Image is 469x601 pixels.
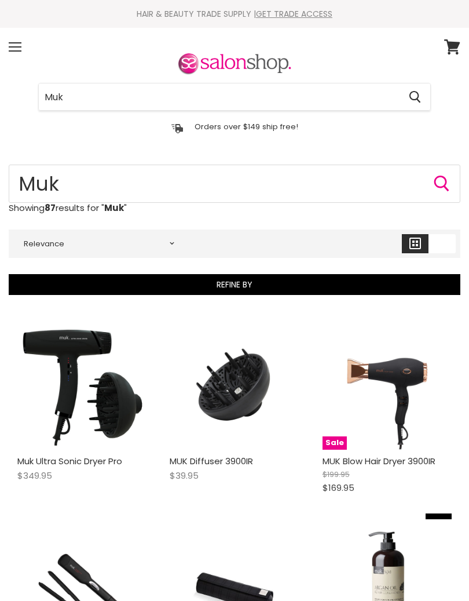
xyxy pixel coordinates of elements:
[9,165,460,203] form: Product
[170,320,299,449] img: MUK Diffuser 3900IR
[170,455,253,467] a: MUK Diffuser 3900IR
[17,455,122,467] a: Muk Ultra Sonic Dryer Pro
[400,83,430,110] button: Search
[433,174,451,193] button: Search
[39,83,400,110] input: Search
[17,469,52,482] span: $349.95
[195,122,298,132] p: Orders over $149 ship free!
[104,202,124,214] strong: Muk
[38,83,431,111] form: Product
[323,436,347,450] span: Sale
[323,482,354,494] span: $169.95
[9,165,460,203] input: Search
[256,8,332,20] a: GET TRADE ACCESS
[323,455,435,467] a: MUK Blow Hair Dryer 3900IR
[17,320,146,449] img: Muk Ultra Sonic Dryer Pro
[323,320,452,449] a: MUK Blow Hair Dryer 3900IRSale
[9,203,460,213] p: Showing results for " "
[45,202,56,214] strong: 87
[170,469,199,482] span: $39.95
[9,274,460,295] button: Refine By
[323,469,350,480] span: $199.95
